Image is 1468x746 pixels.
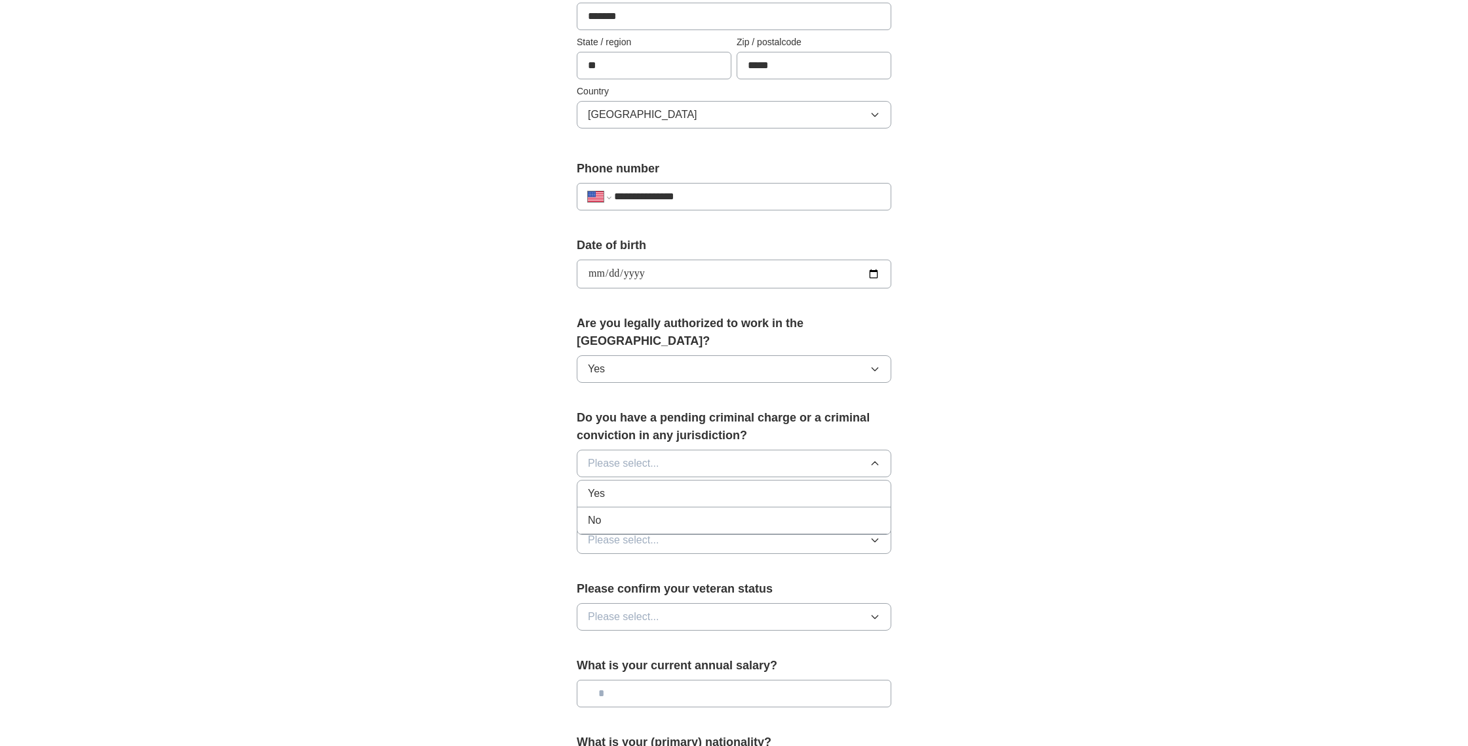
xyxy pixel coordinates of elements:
[577,85,891,98] label: Country
[577,237,891,254] label: Date of birth
[577,35,731,49] label: State / region
[577,160,891,178] label: Phone number
[588,513,601,528] span: No
[577,409,891,444] label: Do you have a pending criminal charge or a criminal conviction in any jurisdiction?
[588,486,605,501] span: Yes
[577,580,891,598] label: Please confirm your veteran status
[577,450,891,477] button: Please select...
[577,315,891,350] label: Are you legally authorized to work in the [GEOGRAPHIC_DATA]?
[588,456,659,471] span: Please select...
[577,657,891,675] label: What is your current annual salary?
[577,101,891,128] button: [GEOGRAPHIC_DATA]
[577,355,891,383] button: Yes
[588,609,659,625] span: Please select...
[588,107,697,123] span: [GEOGRAPHIC_DATA]
[577,526,891,554] button: Please select...
[588,532,659,548] span: Please select...
[737,35,891,49] label: Zip / postalcode
[588,361,605,377] span: Yes
[577,603,891,631] button: Please select...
